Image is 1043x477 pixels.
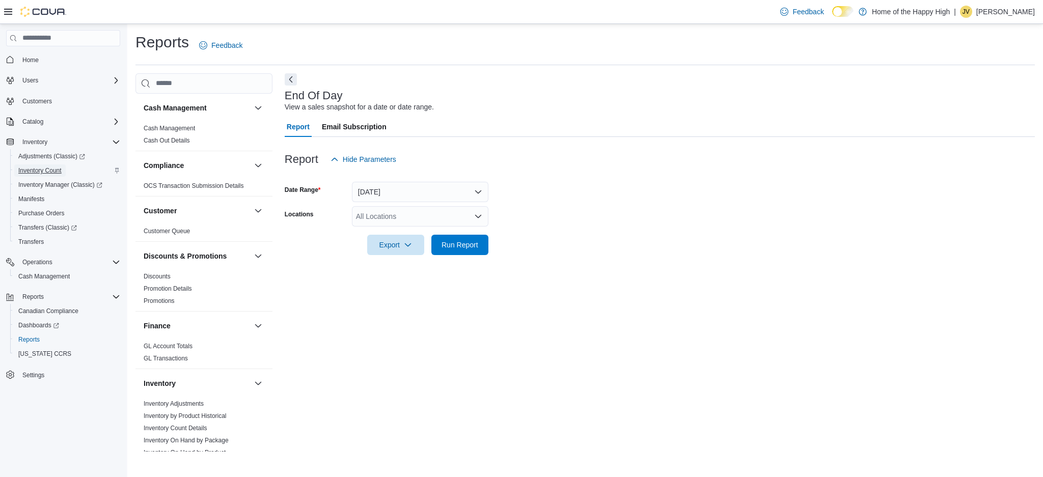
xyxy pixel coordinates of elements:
span: GL Transactions [144,354,188,362]
span: Cash Management [18,272,70,280]
button: Inventory [144,378,250,388]
button: Catalog [18,116,47,128]
button: Customer [252,205,264,217]
a: Inventory Count Details [144,425,207,432]
span: Inventory Adjustments [144,400,204,408]
a: Inventory Adjustments [144,400,204,407]
span: Inventory Count Details [144,424,207,432]
button: Inventory [252,377,264,389]
span: Cash Out Details [144,136,190,145]
a: Promotions [144,297,175,304]
nav: Complex example [6,48,120,409]
span: Run Report [442,240,478,250]
label: Locations [285,210,314,218]
span: Reports [14,333,120,346]
span: Catalog [22,118,43,126]
span: JV [963,6,970,18]
span: Discounts [144,272,171,280]
a: Discounts [144,273,171,280]
span: Inventory Count [14,164,120,177]
span: Hide Parameters [343,154,396,164]
button: Manifests [10,192,124,206]
h3: Discounts & Promotions [144,251,227,261]
button: Reports [10,332,124,347]
button: Customer [144,206,250,216]
button: Reports [18,291,48,303]
div: Finance [135,340,272,369]
h3: End Of Day [285,90,343,102]
span: OCS Transaction Submission Details [144,182,244,190]
div: Compliance [135,180,272,196]
span: Home [18,53,120,66]
button: Settings [2,367,124,382]
label: Date Range [285,186,321,194]
span: Feedback [792,7,824,17]
button: Run Report [431,235,488,255]
h3: Compliance [144,160,184,171]
a: Customers [18,95,56,107]
button: Home [2,52,124,67]
span: Adjustments (Classic) [18,152,85,160]
button: Compliance [252,159,264,172]
a: Inventory by Product Historical [144,412,227,419]
span: Manifests [14,193,120,205]
h3: Finance [144,321,171,331]
span: Canadian Compliance [18,307,78,315]
span: Inventory [18,136,120,148]
span: Email Subscription [322,117,387,137]
span: Inventory On Hand by Package [144,436,229,444]
a: Inventory On Hand by Package [144,437,229,444]
span: Dashboards [14,319,120,331]
a: Transfers (Classic) [14,221,81,234]
img: Cova [20,7,66,17]
button: Users [2,73,124,88]
h3: Inventory [144,378,176,388]
span: Canadian Compliance [14,305,120,317]
button: Compliance [144,160,250,171]
span: Settings [22,371,44,379]
button: Inventory [18,136,51,148]
button: Finance [252,320,264,332]
span: Purchase Orders [18,209,65,217]
input: Dark Mode [832,6,854,17]
span: Customers [18,95,120,107]
span: Users [18,74,120,87]
span: Cash Management [14,270,120,283]
span: [US_STATE] CCRS [18,350,71,358]
span: Report [287,117,310,137]
span: Customer Queue [144,227,190,235]
span: Transfers [14,236,120,248]
span: Transfers (Classic) [18,223,77,232]
a: Canadian Compliance [14,305,83,317]
span: Inventory by Product Historical [144,412,227,420]
p: [PERSON_NAME] [976,6,1035,18]
button: Catalog [2,115,124,129]
a: Home [18,54,43,66]
a: Feedback [776,2,828,22]
a: Inventory Count [14,164,66,177]
span: Adjustments (Classic) [14,150,120,162]
button: Inventory [2,135,124,149]
div: View a sales snapshot for a date or date range. [285,102,434,113]
span: Home [22,56,39,64]
a: Cash Out Details [144,137,190,144]
button: [US_STATE] CCRS [10,347,124,361]
p: | [954,6,956,18]
div: Cash Management [135,122,272,151]
span: Transfers (Classic) [14,221,120,234]
a: Dashboards [14,319,63,331]
a: Feedback [195,35,246,55]
span: Transfers [18,238,44,246]
a: Dashboards [10,318,124,332]
a: Inventory Manager (Classic) [14,179,106,191]
a: Adjustments (Classic) [10,149,124,163]
h3: Customer [144,206,177,216]
a: OCS Transaction Submission Details [144,182,244,189]
button: Cash Management [144,103,250,113]
button: [DATE] [352,182,488,202]
span: Reports [18,335,40,344]
a: Adjustments (Classic) [14,150,89,162]
div: Customer [135,225,272,241]
span: Operations [22,258,52,266]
